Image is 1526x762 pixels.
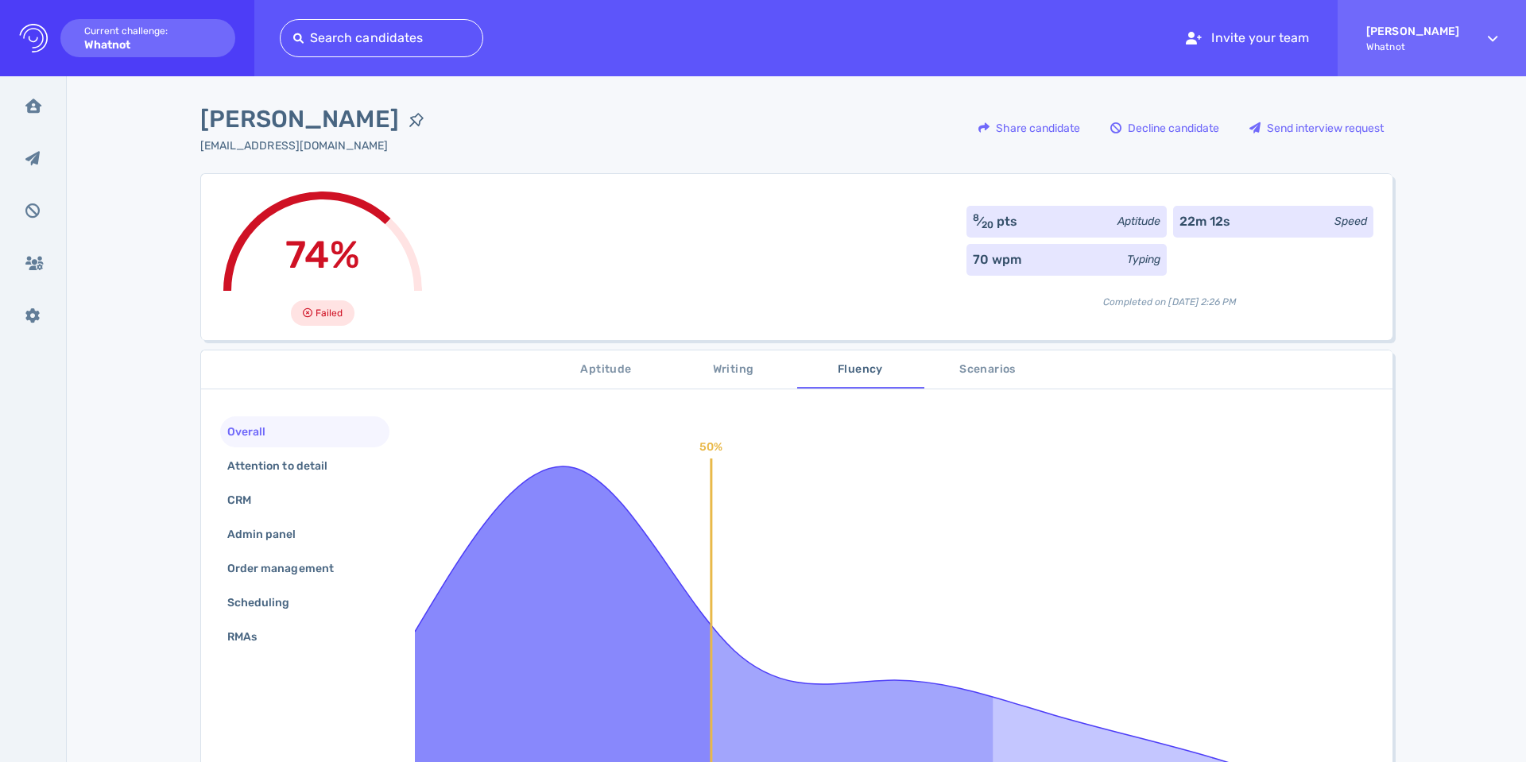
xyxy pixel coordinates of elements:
[224,489,270,512] div: CRM
[1366,25,1459,38] strong: [PERSON_NAME]
[1366,41,1459,52] span: Whatnot
[970,109,1089,147] button: Share candidate
[1334,213,1367,230] div: Speed
[982,219,993,230] sub: 20
[680,360,788,380] span: Writing
[966,282,1373,309] div: Completed on [DATE] 2:26 PM
[973,250,1021,269] div: 70 wpm
[200,137,434,154] div: Click to copy the email address
[316,304,343,323] span: Failed
[224,523,316,546] div: Admin panel
[552,360,660,380] span: Aptitude
[973,212,1017,231] div: ⁄ pts
[224,454,347,478] div: Attention to detail
[1179,212,1230,231] div: 22m 12s
[970,110,1088,146] div: Share candidate
[200,102,399,137] span: [PERSON_NAME]
[285,232,359,277] span: 74%
[1102,110,1227,146] div: Decline candidate
[1127,251,1160,268] div: Typing
[224,420,285,443] div: Overall
[1241,109,1392,147] button: Send interview request
[973,212,979,223] sup: 8
[1102,109,1228,147] button: Decline candidate
[699,440,722,454] text: 50%
[1241,110,1392,146] div: Send interview request
[1117,213,1160,230] div: Aptitude
[224,591,309,614] div: Scheduling
[224,557,353,580] div: Order management
[934,360,1042,380] span: Scenarios
[807,360,915,380] span: Fluency
[224,625,276,648] div: RMAs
